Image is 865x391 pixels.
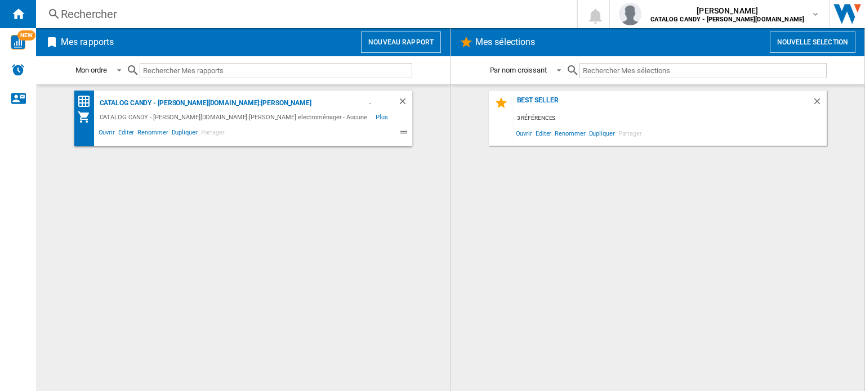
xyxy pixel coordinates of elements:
[376,110,390,124] span: Plus
[11,63,25,77] img: alerts-logo.svg
[619,3,641,25] img: profile.jpg
[17,30,35,41] span: NEW
[136,127,170,141] span: Renommer
[97,127,117,141] span: Ouvrir
[361,32,441,53] button: Nouveau rapport
[140,63,412,78] input: Rechercher Mes rapports
[812,96,827,111] div: Supprimer
[77,110,97,124] div: Mon assortiment
[61,6,547,22] div: Rechercher
[367,96,375,110] div: - Profil par défaut (21)
[11,35,25,50] img: wise-card.svg
[490,66,547,74] div: Par nom croissant
[534,125,553,141] span: Editer
[514,96,812,111] div: best seller
[650,16,804,23] b: CATALOG CANDY - [PERSON_NAME][DOMAIN_NAME]
[97,96,367,110] div: CATALOG CANDY - [PERSON_NAME][DOMAIN_NAME]:[PERSON_NAME] electroménager/5 marques
[97,110,376,124] div: CATALOG CANDY - [PERSON_NAME][DOMAIN_NAME]:[PERSON_NAME] electroménager - Aucune caractéristique ...
[514,111,827,125] div: 3 références
[514,125,534,141] span: Ouvrir
[59,32,116,53] h2: Mes rapports
[617,125,644,141] span: Partager
[199,127,226,141] span: Partager
[587,125,617,141] span: Dupliquer
[75,66,107,74] div: Mon ordre
[398,96,412,110] div: Supprimer
[77,95,97,109] div: Matrice des prix
[650,5,804,16] span: [PERSON_NAME]
[579,63,827,78] input: Rechercher Mes sélections
[473,32,537,53] h2: Mes sélections
[770,32,855,53] button: Nouvelle selection
[117,127,136,141] span: Editer
[170,127,199,141] span: Dupliquer
[553,125,587,141] span: Renommer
